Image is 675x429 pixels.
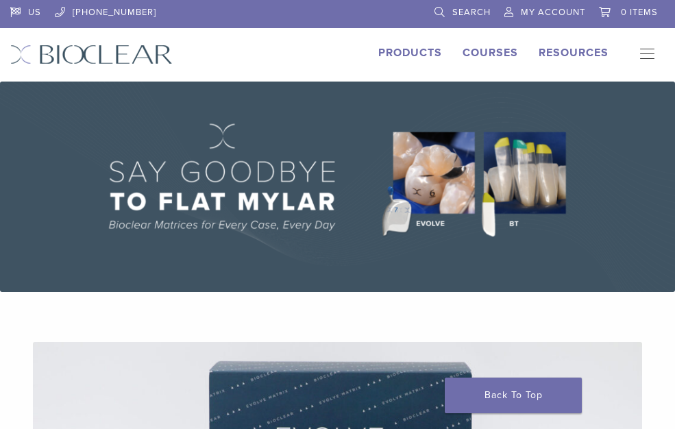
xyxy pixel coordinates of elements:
a: Resources [539,46,609,60]
img: Bioclear [10,45,173,64]
a: Courses [463,46,518,60]
span: Search [452,7,491,18]
nav: Primary Navigation [629,45,665,65]
a: Back To Top [445,378,582,413]
a: Products [378,46,442,60]
span: My Account [521,7,585,18]
span: 0 items [621,7,658,18]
